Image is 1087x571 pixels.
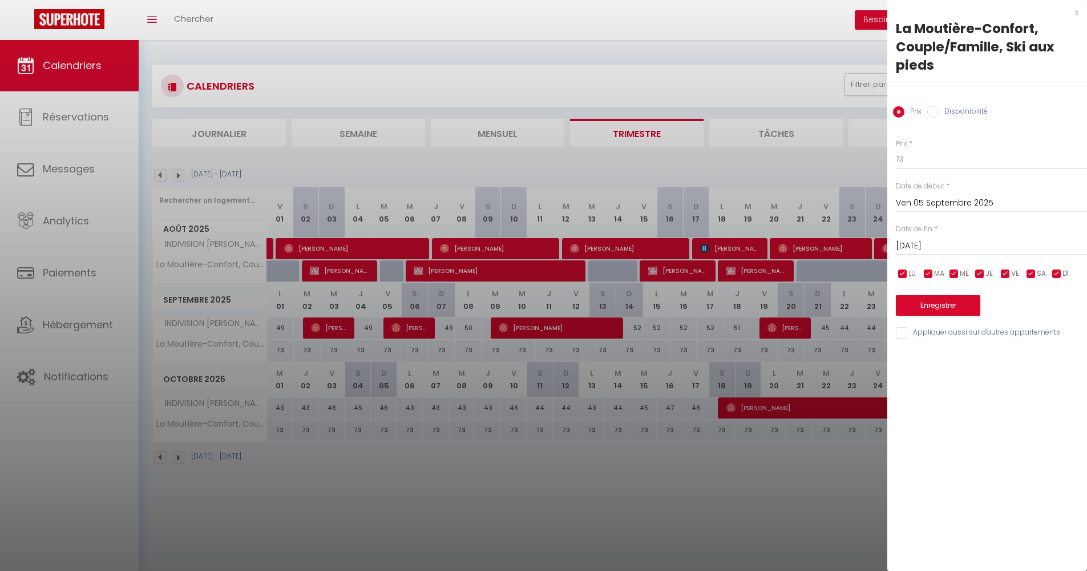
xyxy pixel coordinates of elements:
label: Prix [896,139,907,150]
span: ME [960,268,969,279]
button: Enregistrer [896,295,980,316]
div: La Moutière-Confort, Couple/Famille, Ski aux pieds [896,19,1078,74]
div: x [887,6,1078,19]
span: DI [1062,268,1069,279]
span: LU [908,268,916,279]
label: Date de fin [896,224,932,235]
span: MA [934,268,944,279]
button: Open LiveChat chat widget [9,5,43,39]
label: Disponibilité [939,106,988,119]
label: Prix [904,106,922,119]
span: JE [985,268,993,279]
span: SA [1037,268,1046,279]
label: Date de début [896,181,944,192]
span: VE [1011,268,1019,279]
